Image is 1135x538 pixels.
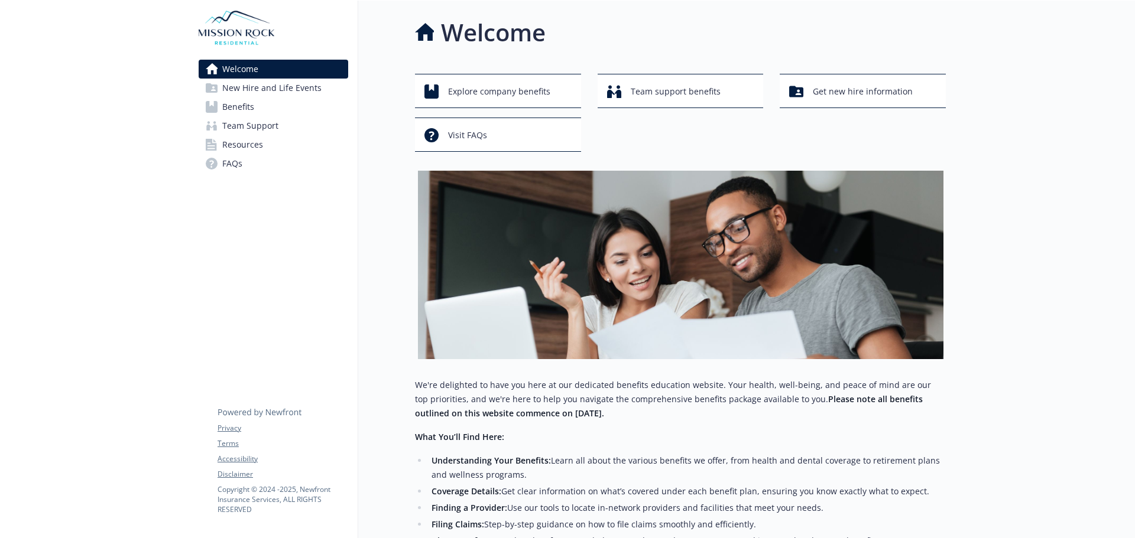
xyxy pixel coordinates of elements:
span: Team support benefits [631,80,721,103]
span: Team Support [222,116,278,135]
li: Get clear information on what’s covered under each benefit plan, ensuring you know exactly what t... [428,484,946,498]
button: Visit FAQs [415,118,581,152]
span: Visit FAQs [448,124,487,146]
a: FAQs [199,154,348,173]
button: Explore company benefits [415,74,581,108]
strong: Finding a Provider: [432,502,507,513]
a: Resources [199,135,348,154]
p: We're delighted to have you here at our dedicated benefits education website. Your health, well-b... [415,378,946,420]
a: Privacy [218,423,348,433]
span: Resources [222,135,263,154]
strong: Understanding Your Benefits: [432,455,551,466]
p: Copyright © 2024 - 2025 , Newfront Insurance Services, ALL RIGHTS RESERVED [218,484,348,514]
button: Get new hire information [780,74,946,108]
strong: Coverage Details: [432,485,501,497]
h1: Welcome [441,15,546,50]
a: Welcome [199,60,348,79]
strong: What You’ll Find Here: [415,431,504,442]
span: Explore company benefits [448,80,550,103]
span: New Hire and Life Events [222,79,322,97]
span: Welcome [222,60,258,79]
strong: Filing Claims: [432,519,484,530]
span: FAQs [222,154,242,173]
button: Team support benefits [598,74,764,108]
a: Accessibility [218,454,348,464]
span: Benefits [222,97,254,116]
a: Benefits [199,97,348,116]
span: Get new hire information [813,80,913,103]
li: Learn all about the various benefits we offer, from health and dental coverage to retirement plan... [428,454,946,482]
li: Step-by-step guidance on how to file claims smoothly and efficiently. [428,517,946,532]
img: overview page banner [418,171,943,359]
li: Use our tools to locate in-network providers and facilities that meet your needs. [428,501,946,515]
a: Disclaimer [218,469,348,480]
a: New Hire and Life Events [199,79,348,97]
a: Team Support [199,116,348,135]
a: Terms [218,438,348,449]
